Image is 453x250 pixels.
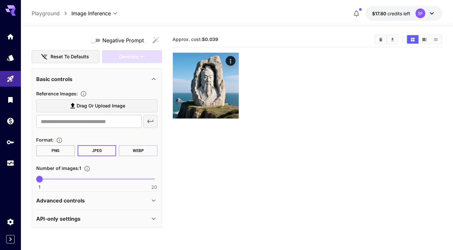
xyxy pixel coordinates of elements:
button: Download All [387,35,398,44]
button: Show media in list view [430,35,442,44]
button: Upload a reference image to guide the result. This is needed for Image-to-Image or Inpainting. Su... [78,90,89,97]
span: 1 [38,184,40,190]
button: Clear All [375,35,386,44]
nav: breadcrumb [32,9,71,17]
p: Basic controls [36,75,72,83]
div: API Keys [7,138,14,146]
div: Show media in grid viewShow media in video viewShow media in list view [406,35,442,44]
div: Usage [7,159,14,167]
button: Choose the file format for the output image. [53,137,65,144]
span: Reference Images : [36,91,78,96]
div: Settings [7,218,14,226]
div: Clear AllDownload All [374,35,399,44]
div: Basic controls [36,71,158,87]
button: $17.80082SF [366,6,442,21]
p: API-only settings [36,215,81,223]
button: Specify how many images to generate in a single request. Each image generation will be charged se... [81,165,93,172]
span: Number of images : 1 [36,165,81,171]
button: Show media in video view [419,35,430,44]
button: Reset to defaults [32,50,99,63]
div: API-only settings [36,211,158,227]
div: Home [7,33,14,41]
img: 2Q== [173,53,239,118]
button: WEBP [119,145,158,156]
div: Advanced controls [36,193,158,208]
button: Show media in grid view [407,35,418,44]
button: PNG [36,145,75,156]
span: Format : [36,137,53,143]
span: Negative Prompt [102,36,144,44]
div: Playground [7,75,14,83]
span: credits left [387,11,410,16]
div: Models [7,54,14,62]
div: $17.80082 [372,10,410,17]
p: Advanced controls [36,197,85,204]
span: Approx. cost: [173,36,218,42]
div: SF [415,8,425,18]
span: Drag or upload image [77,102,125,110]
span: $17.80 [372,11,387,16]
button: Expand sidebar [6,235,15,243]
button: JPEG [78,145,116,156]
a: Playground [32,9,60,17]
b: $0.039 [202,36,218,42]
div: Wallet [7,117,14,125]
label: Drag or upload image [36,99,158,113]
div: Library [7,96,14,104]
span: 20 [151,184,157,190]
div: Actions [226,56,235,66]
span: Image Inference [71,9,111,17]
